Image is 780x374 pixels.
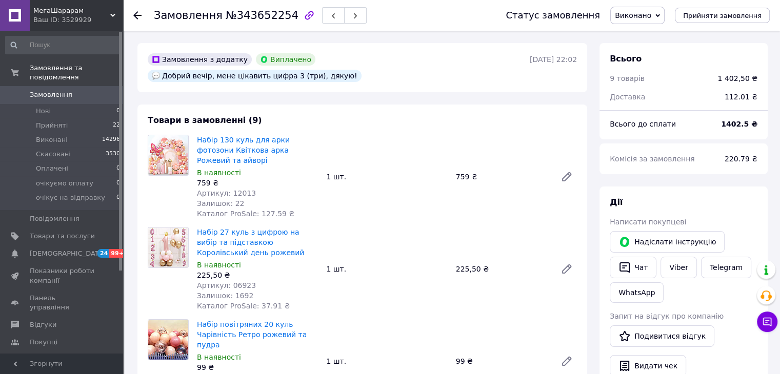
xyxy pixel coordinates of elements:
a: Набір 27 куль з цифрою на вибір та підставкою Королівський день рожевий [197,228,304,257]
span: Скасовані [36,150,71,159]
div: 1 шт. [322,354,451,368]
span: Покупці [30,338,57,347]
div: 99 ₴ [452,354,552,368]
span: [DEMOGRAPHIC_DATA] [30,249,106,258]
b: 1402.5 ₴ [721,120,757,128]
div: 759 ₴ [197,178,318,188]
button: Чат [610,257,656,278]
span: Всього до сплати [610,120,676,128]
span: очікує на відправку [36,193,105,202]
div: Статус замовлення [506,10,600,20]
span: очікуємо оплату [36,179,93,188]
div: 225,50 ₴ [197,270,318,280]
span: Прийняті [36,121,68,130]
span: Дії [610,197,623,207]
img: Набір 130 куль для арки фотозони Квіткова арка Рожевий та айворі [148,135,188,175]
a: WhatsApp [610,282,664,303]
span: 0 [116,164,120,173]
a: Редагувати [556,259,577,279]
span: Артикул: 06923 [197,281,256,289]
button: Надіслати інструкцію [610,231,725,253]
div: 759 ₴ [452,170,552,184]
a: Telegram [701,257,751,278]
div: Виплачено [256,53,315,66]
time: [DATE] 22:02 [530,55,577,64]
span: №343652254 [226,9,298,22]
a: Viber [661,257,696,278]
span: Товари в замовленні (9) [148,115,262,125]
span: В наявності [197,353,241,361]
button: Чат з покупцем [757,311,777,332]
span: В наявності [197,169,241,177]
span: 99+ [109,249,126,258]
div: 1 шт. [322,170,451,184]
span: Запит на відгук про компанію [610,312,724,320]
div: Добрий вечір, мене цікавить цифра 3 (три), дякую! [148,70,362,82]
span: 14296 [102,135,120,144]
span: Замовлення [154,9,223,22]
div: 225,50 ₴ [452,262,552,276]
a: Набір 130 куль для арки фотозони Квіткова арка Рожевий та айворі [197,136,290,164]
span: 22 [113,121,120,130]
div: Повернутися назад [133,10,142,20]
span: Виконані [36,135,68,144]
span: Каталог ProSale: 127.59 ₴ [197,210,294,218]
span: Написати покупцеві [610,218,686,226]
span: В наявності [197,261,241,269]
span: Нові [36,107,51,116]
span: Артикул: 12013 [197,189,256,197]
span: Залишок: 22 [197,199,244,207]
span: Повідомлення [30,214,79,223]
span: 24 [97,249,109,258]
span: Оплачені [36,164,68,173]
span: Показники роботи компанії [30,266,95,285]
span: 220.79 ₴ [725,155,757,163]
span: Каталог ProSale: 37.91 ₴ [197,302,290,310]
span: МегаШарарам [33,6,110,15]
span: Залишок: 1692 [197,292,253,300]
span: Замовлення та повідомлення [30,64,123,82]
span: Панель управління [30,294,95,312]
input: Пошук [5,36,121,54]
span: Доставка [610,93,645,101]
div: 112.01 ₴ [718,86,764,108]
span: Комісія за замовлення [610,155,695,163]
div: 99 ₴ [197,362,318,372]
span: 3530 [106,150,120,159]
a: Подивитися відгук [610,325,714,347]
a: Набір повітряних 20 куль Чарівність Ретро рожевий та пудра [197,320,307,349]
img: Набір 27 куль з цифрою на вибір та підставкою Королівський день рожевий [148,227,188,267]
a: Редагувати [556,167,577,187]
span: 0 [116,193,120,202]
img: :speech_balloon: [152,72,160,80]
span: 0 [116,179,120,188]
div: 1 402,50 ₴ [717,73,757,84]
span: Замовлення [30,90,72,99]
button: Прийняти замовлення [675,8,770,23]
span: Виконано [615,11,651,19]
span: Прийняти замовлення [683,12,762,19]
div: Ваш ID: 3529929 [33,15,123,25]
span: 9 товарів [610,74,645,82]
a: Редагувати [556,351,577,371]
div: 1 шт. [322,262,451,276]
div: Замовлення з додатку [148,53,252,66]
span: Товари та послуги [30,232,95,241]
span: Відгуки [30,320,56,329]
span: 0 [116,107,120,116]
span: Всього [610,54,642,64]
img: Набір повітряних 20 куль Чарівність Ретро рожевий та пудра [148,320,188,360]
